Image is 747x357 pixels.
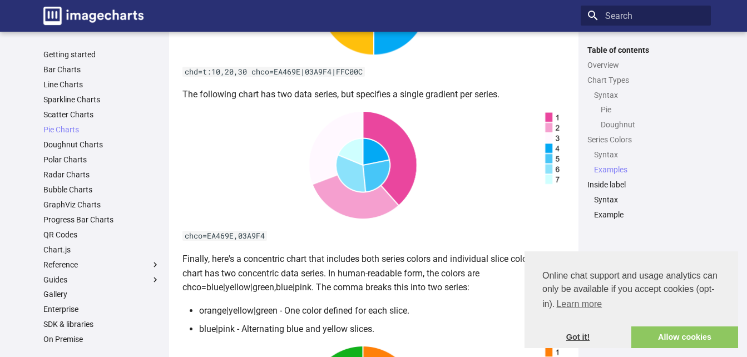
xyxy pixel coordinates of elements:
a: allow cookies [631,326,738,349]
a: dismiss cookie message [525,326,631,349]
a: Example [594,210,704,220]
p: The following chart has two data series, but specifies a single gradient per series. [182,87,565,102]
label: Reference [43,260,160,270]
a: Syntax [594,195,704,205]
a: Gallery [43,289,160,299]
a: Syntax [594,90,704,100]
a: Line Charts [43,80,160,90]
a: Sparkline Charts [43,95,160,105]
a: Chart Types [587,75,704,85]
a: Bar Charts [43,65,160,75]
li: blue|pink - Alternating blue and yellow slices. [199,322,565,336]
code: chd=t:10,20,30 chco=EA469E|03A9F4|FFC00C [182,67,365,77]
nav: Syntax [594,105,704,130]
a: Doughnut [601,120,704,130]
a: Enterprise [43,304,160,314]
a: Bubble Charts [43,185,160,195]
div: cookieconsent [525,251,738,348]
a: Scatter Charts [43,110,160,120]
a: Doughnut Charts [43,140,160,150]
span: Online chat support and usage analytics can only be available if you accept cookies (opt-in). [542,269,720,313]
a: Progress Bar Charts [43,215,160,225]
a: Series Colors [587,135,704,145]
a: Inside label [587,180,704,190]
a: Getting started [43,49,160,59]
nav: Inside label [587,195,704,220]
a: Chart.js [43,245,160,255]
code: chco=EA469E,03A9F4 [182,231,267,241]
a: Radar Charts [43,170,160,180]
img: logo [43,7,144,25]
p: Finally, here's a concentric chart that includes both series colors and individual slice colors. ... [182,252,565,295]
nav: Series Colors [587,150,704,175]
nav: Table of contents [581,45,711,220]
input: Search [581,6,711,26]
a: Image-Charts documentation [39,2,148,29]
a: On Premise [43,334,160,344]
li: orange|yellow|green - One color defined for each slice. [199,304,565,318]
a: Pie Charts [43,125,160,135]
a: GraphViz Charts [43,200,160,210]
label: Guides [43,275,160,285]
a: Syntax [594,150,704,160]
a: learn more about cookies [555,296,603,313]
a: SDK & libraries [43,319,160,329]
a: Overview [587,60,704,70]
label: Table of contents [581,45,711,55]
a: QR Codes [43,230,160,240]
nav: Chart Types [587,90,704,130]
a: Examples [594,165,704,175]
a: Pie [601,105,704,115]
a: Polar Charts [43,155,160,165]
